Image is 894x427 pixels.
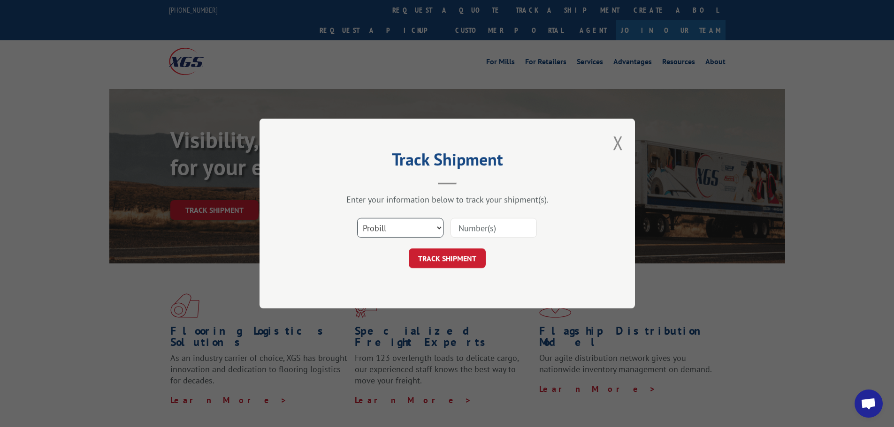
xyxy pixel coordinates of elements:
div: Enter your information below to track your shipment(s). [306,194,588,205]
button: TRACK SHIPMENT [409,248,486,268]
input: Number(s) [451,218,537,238]
button: Close modal [613,130,623,155]
div: Open chat [855,390,883,418]
h2: Track Shipment [306,153,588,171]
